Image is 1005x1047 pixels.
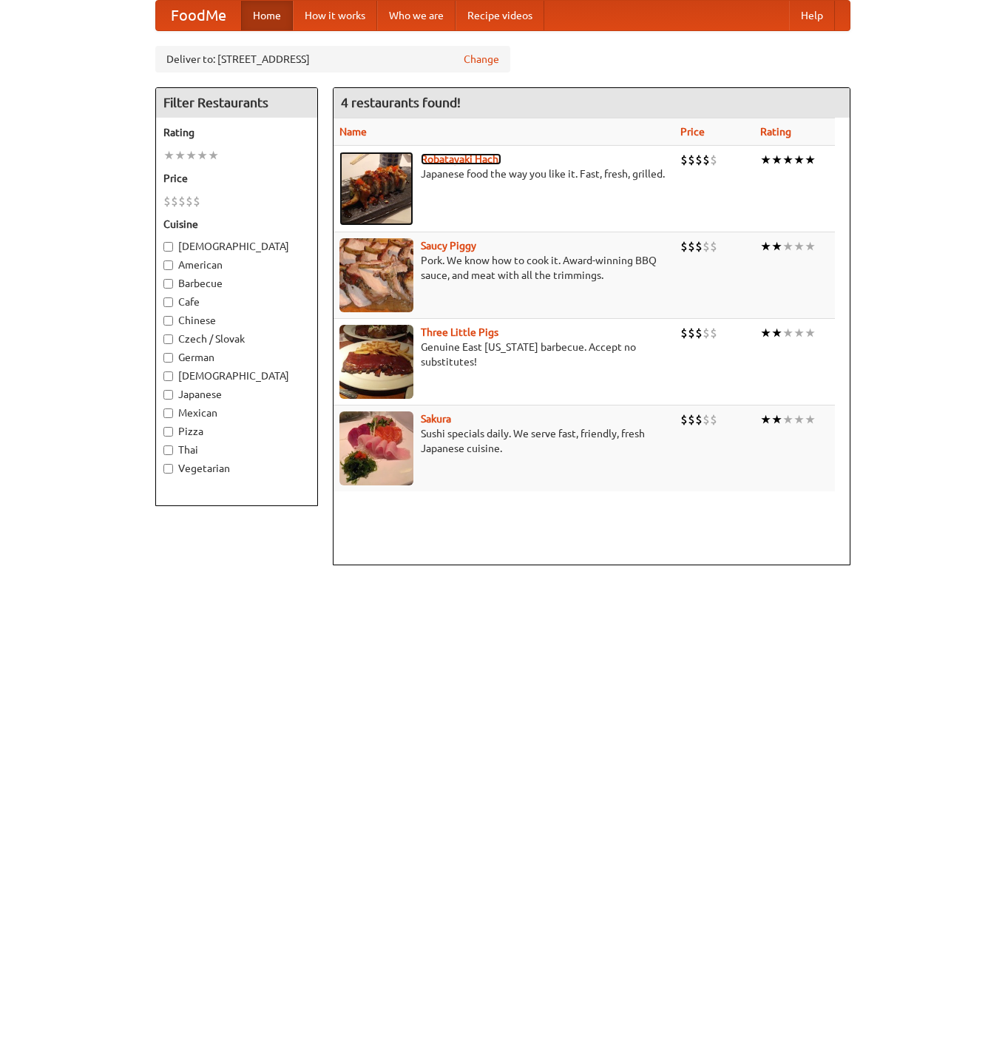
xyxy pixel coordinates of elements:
li: $ [703,325,710,341]
input: [DEMOGRAPHIC_DATA] [163,242,173,252]
input: Pizza [163,427,173,437]
label: Vegetarian [163,461,310,476]
li: ★ [175,147,186,164]
label: Czech / Slovak [163,331,310,346]
li: $ [695,152,703,168]
li: ★ [805,325,816,341]
li: $ [680,411,688,428]
b: Saucy Piggy [421,240,476,252]
li: ★ [771,152,782,168]
p: Japanese food the way you like it. Fast, fresh, grilled. [339,166,669,181]
label: Mexican [163,405,310,420]
li: ★ [793,152,805,168]
h5: Price [163,171,310,186]
div: Deliver to: [STREET_ADDRESS] [155,46,510,73]
li: $ [710,325,717,341]
a: Help [789,1,835,30]
li: $ [703,238,710,255]
li: $ [186,193,193,209]
a: FoodMe [156,1,241,30]
li: $ [703,152,710,168]
li: $ [688,152,695,168]
li: ★ [771,238,782,255]
a: Robatayaki Hachi [421,153,501,165]
li: $ [171,193,178,209]
li: ★ [163,147,175,164]
li: $ [695,238,703,255]
li: $ [710,411,717,428]
a: Change [464,52,499,67]
li: ★ [782,325,793,341]
label: Barbecue [163,276,310,291]
li: $ [710,238,717,255]
li: ★ [771,325,782,341]
label: Thai [163,442,310,457]
li: ★ [760,152,771,168]
li: ★ [782,238,793,255]
li: $ [703,411,710,428]
li: $ [688,238,695,255]
input: Mexican [163,408,173,418]
li: ★ [760,238,771,255]
p: Genuine East [US_STATE] barbecue. Accept no substitutes! [339,340,669,369]
li: $ [178,193,186,209]
li: ★ [771,411,782,428]
label: Cafe [163,294,310,309]
li: ★ [793,411,805,428]
li: $ [193,193,200,209]
li: ★ [793,325,805,341]
input: Cafe [163,297,173,307]
p: Sushi specials daily. We serve fast, friendly, fresh Japanese cuisine. [339,426,669,456]
li: $ [695,411,703,428]
li: ★ [186,147,197,164]
img: robatayaki.jpg [339,152,413,226]
li: ★ [805,152,816,168]
label: Japanese [163,387,310,402]
label: [DEMOGRAPHIC_DATA] [163,368,310,383]
li: ★ [760,411,771,428]
a: Sakura [421,413,451,425]
h5: Rating [163,125,310,140]
label: American [163,257,310,272]
input: Chinese [163,316,173,326]
li: $ [680,152,688,168]
li: ★ [760,325,771,341]
p: Pork. We know how to cook it. Award-winning BBQ sauce, and meat with all the trimmings. [339,253,669,283]
a: Home [241,1,293,30]
li: ★ [805,238,816,255]
a: Name [339,126,367,138]
input: Barbecue [163,279,173,289]
input: Japanese [163,390,173,400]
input: Czech / Slovak [163,334,173,344]
a: Three Little Pigs [421,326,498,338]
label: Pizza [163,424,310,439]
li: $ [688,411,695,428]
li: ★ [793,238,805,255]
li: ★ [208,147,219,164]
input: American [163,260,173,270]
li: $ [710,152,717,168]
h4: Filter Restaurants [156,88,317,118]
li: ★ [782,411,793,428]
li: $ [163,193,171,209]
li: $ [680,238,688,255]
img: littlepigs.jpg [339,325,413,399]
h5: Cuisine [163,217,310,232]
a: Recipe videos [456,1,544,30]
li: ★ [782,152,793,168]
a: How it works [293,1,377,30]
a: Who we are [377,1,456,30]
label: [DEMOGRAPHIC_DATA] [163,239,310,254]
input: Thai [163,445,173,455]
input: [DEMOGRAPHIC_DATA] [163,371,173,381]
img: saucy.jpg [339,238,413,312]
a: Price [680,126,705,138]
ng-pluralize: 4 restaurants found! [341,95,461,110]
label: Chinese [163,313,310,328]
li: $ [680,325,688,341]
input: German [163,353,173,363]
img: sakura.jpg [339,411,413,485]
li: ★ [197,147,208,164]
